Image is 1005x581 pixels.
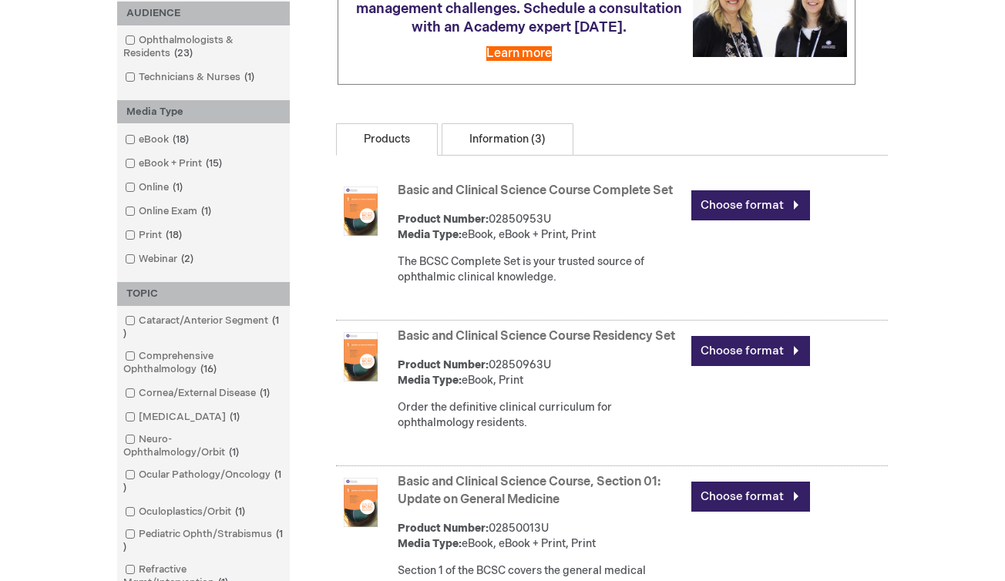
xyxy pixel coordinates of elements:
span: 1 [123,528,283,553]
div: Order the definitive clinical curriculum for ophthalmology residents. [398,400,684,431]
strong: Media Type: [398,374,462,387]
strong: Media Type: [398,537,462,550]
span: 1 [231,505,249,518]
span: 1 [169,181,187,193]
a: Basic and Clinical Science Course Complete Set [398,183,673,198]
a: Basic and Clinical Science Course, Section 01: Update on General Medicine [398,475,660,507]
div: 02850953U eBook, eBook + Print, Print [398,212,684,243]
a: Online1 [121,180,189,195]
span: 1 [123,468,281,494]
span: 2 [177,253,197,265]
a: Neuro-Ophthalmology/Orbit1 [121,432,286,460]
a: Products [336,123,438,156]
span: 1 [226,411,244,423]
span: 18 [169,133,193,146]
strong: Product Number: [398,358,489,371]
a: Print18 [121,228,188,243]
a: Basic and Clinical Science Course Residency Set [398,329,675,344]
div: 02850013U eBook, eBook + Print, Print [398,521,684,552]
img: Basic and Clinical Science Course, Section 01: Update on General Medicine [336,478,385,527]
a: eBook + Print15 [121,156,228,171]
span: 18 [162,229,186,241]
div: TOPIC [117,282,290,306]
strong: Media Type: [398,228,462,241]
span: 15 [202,157,226,170]
a: Comprehensive Ophthalmology16 [121,349,286,377]
a: Webinar2 [121,252,200,267]
span: 1 [225,446,243,458]
a: Pediatric Ophth/Strabismus1 [121,527,286,555]
a: Choose format [691,482,810,512]
a: Online Exam1 [121,204,217,219]
span: 1 [240,71,258,83]
a: Cornea/External Disease1 [121,386,276,401]
a: Choose format [691,190,810,220]
a: [MEDICAL_DATA]1 [121,410,246,425]
a: Ocular Pathology/Oncology1 [121,468,286,495]
img: Basic and Clinical Science Course Residency Set [336,332,385,381]
div: Media Type [117,100,290,124]
a: eBook18 [121,133,195,147]
strong: Product Number: [398,213,489,226]
span: 1 [256,387,274,399]
span: 16 [197,363,220,375]
a: Oculoplastics/Orbit1 [121,505,251,519]
span: 23 [170,47,197,59]
a: Choose format [691,336,810,366]
span: 1 [197,205,215,217]
a: Ophthalmologists & Residents23 [121,33,286,61]
img: Basic and Clinical Science Course Complete Set [336,186,385,236]
a: Technicians & Nurses1 [121,70,260,85]
a: Information (3) [442,123,573,156]
a: Learn more [486,46,552,61]
div: AUDIENCE [117,2,290,25]
div: 02850963U eBook, Print [398,358,684,388]
a: Cataract/Anterior Segment1 [121,314,286,341]
span: 1 [123,314,279,340]
div: The BCSC Complete Set is your trusted source of ophthalmic clinical knowledge. [398,254,684,285]
strong: Product Number: [398,522,489,535]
